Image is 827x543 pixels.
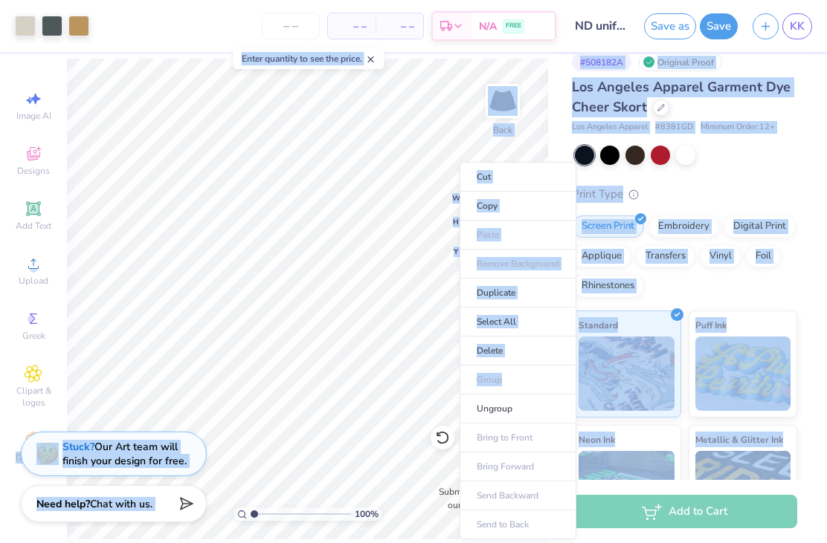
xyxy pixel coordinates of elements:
[579,451,675,525] img: Neon Ink
[700,245,741,267] div: Vinyl
[695,451,791,525] img: Metallic & Glitter Ink
[790,18,805,35] span: KK
[579,317,618,333] span: Standard
[36,497,90,511] strong: Need help?
[695,336,791,411] img: Puff Ink
[234,48,384,69] div: Enter quantity to see the price.
[460,162,576,192] li: Cut
[384,19,414,34] span: – –
[572,186,797,203] div: Print Type
[355,507,379,521] span: 100 %
[644,13,696,39] button: Save as
[337,19,367,34] span: – –
[579,432,615,447] span: Neon Ink
[701,121,775,134] span: Minimum Order: 12 +
[564,11,637,41] input: Untitled Design
[579,336,675,411] img: Standard
[695,317,727,333] span: Puff Ink
[572,275,644,297] div: Rhinestones
[636,245,695,267] div: Transfers
[700,13,738,39] button: Save
[90,497,152,511] span: Chat with us.
[655,121,693,134] span: # 8381GD
[7,385,59,409] span: Clipart & logos
[782,13,812,39] a: KK
[572,53,631,71] div: # 508182A
[572,78,791,116] span: Los Angeles Apparel Garment Dye Cheer Skort
[506,21,521,31] span: FREE
[460,192,576,221] li: Copy
[639,53,722,71] div: Original Proof
[62,440,187,468] div: Our Art team will finish your design for free.
[262,13,320,39] input: – –
[746,245,781,267] div: Foil
[479,19,497,34] span: N/A
[460,308,576,336] li: Select All
[16,220,51,232] span: Add Text
[460,279,576,308] li: Duplicate
[460,394,576,423] li: Ungroup
[724,215,796,238] div: Digital Print
[16,110,51,122] span: Image AI
[19,275,48,287] span: Upload
[16,452,51,464] span: Decorate
[695,432,783,447] span: Metallic & Glitter Ink
[493,123,512,137] div: Back
[572,245,631,267] div: Applique
[572,121,648,134] span: Los Angeles Apparel
[488,86,518,116] img: Back
[572,215,644,238] div: Screen Print
[17,165,50,177] span: Designs
[431,485,520,512] label: Submit to feature on our public gallery.
[22,330,45,342] span: Greek
[62,440,94,454] strong: Stuck?
[460,336,576,365] li: Delete
[649,215,719,238] div: Embroidery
